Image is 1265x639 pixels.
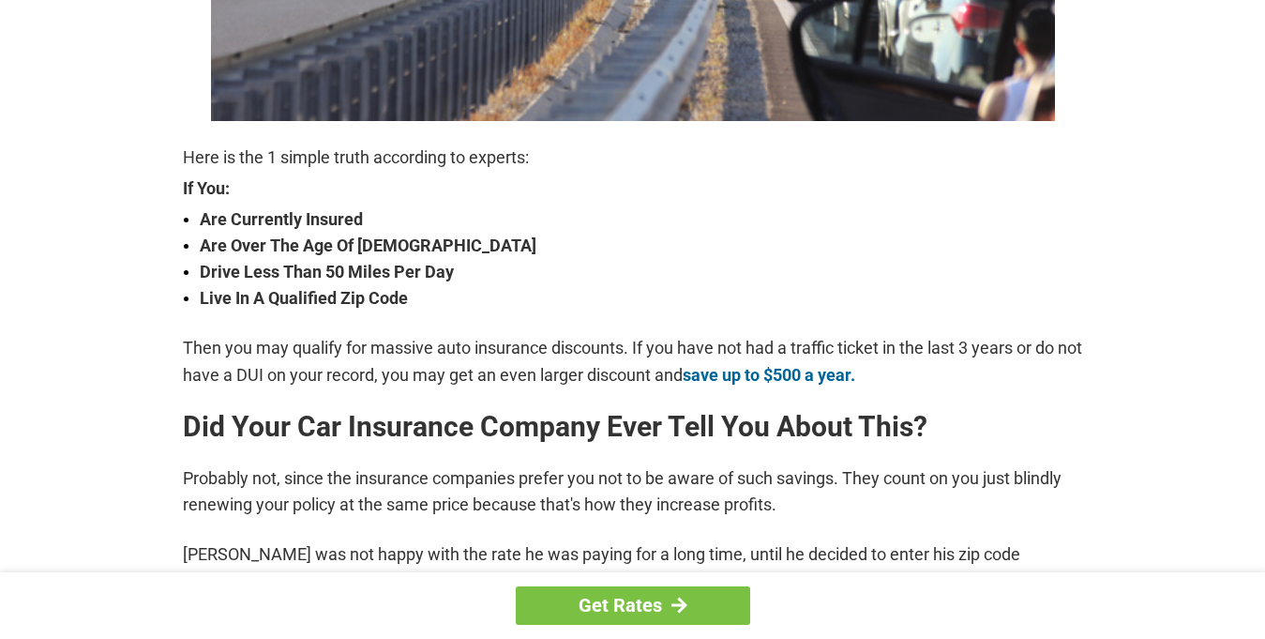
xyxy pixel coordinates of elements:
strong: Are Currently Insured [200,206,1083,233]
strong: Are Over The Age Of [DEMOGRAPHIC_DATA] [200,233,1083,259]
a: [DOMAIN_NAME] [198,571,328,590]
p: Probably not, since the insurance companies prefer you not to be aware of such savings. They coun... [183,465,1083,518]
p: Then you may qualify for massive auto insurance discounts. If you have not had a traffic ticket i... [183,335,1083,388]
p: Here is the 1 simple truth according to experts: [183,145,1083,171]
strong: Live In A Qualified Zip Code [200,285,1083,312]
strong: If You: [183,180,1083,197]
strong: Drive Less Than 50 Miles Per Day [200,259,1083,285]
a: Get Rates [516,586,750,625]
h2: Did Your Car Insurance Company Ever Tell You About This? [183,412,1083,442]
a: save up to $500 a year. [683,365,855,385]
p: [PERSON_NAME] was not happy with the rate he was paying for a long time, until he decided to ente... [183,541,1083,594]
